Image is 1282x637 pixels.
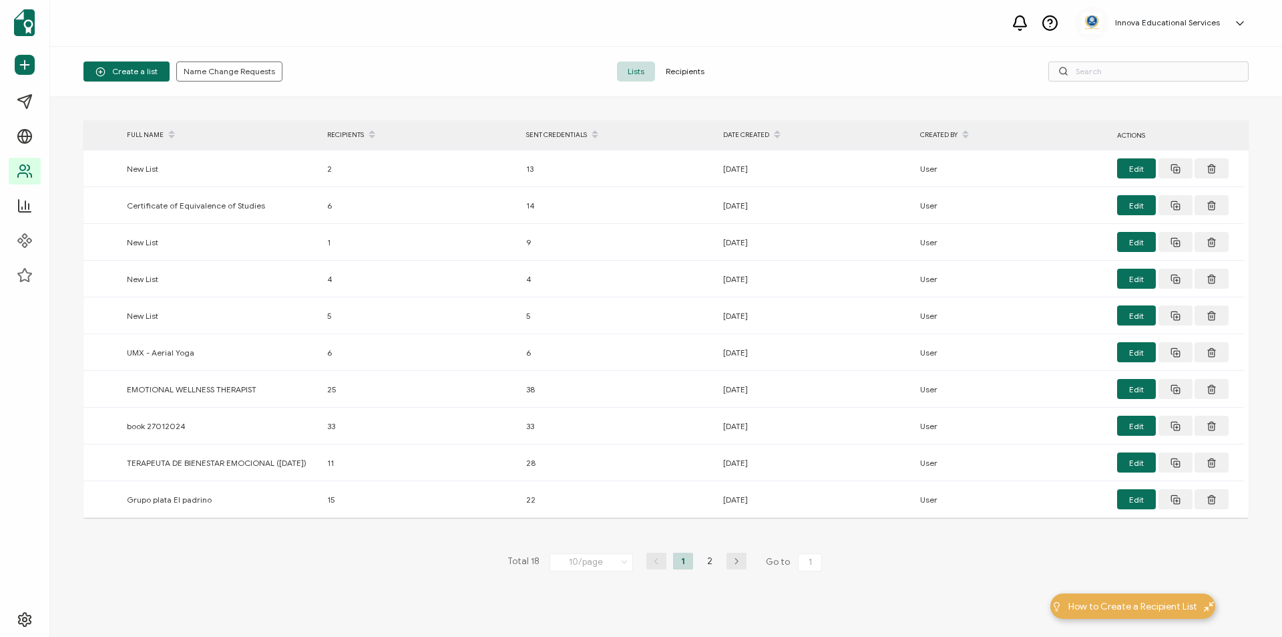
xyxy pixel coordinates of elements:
[519,161,716,176] div: 13
[766,553,825,571] span: Go to
[716,271,913,287] div: [DATE]
[184,68,275,76] span: Name Change Requests
[673,553,693,569] li: 1
[1117,342,1156,362] button: Edit
[1117,269,1156,289] button: Edit
[1215,573,1282,637] iframe: Chat Widget
[1117,195,1156,215] button: Edit
[1117,453,1156,473] button: Edit
[320,345,519,360] div: 6
[913,345,1110,360] div: User
[1117,232,1156,252] button: Edit
[519,345,716,360] div: 6
[519,235,716,250] div: 9
[120,198,320,213] div: Certificate of Equivalence of Studies
[550,553,633,571] input: Select
[1068,600,1197,614] span: How to Create a Recipient List
[913,235,1110,250] div: User
[320,235,519,250] div: 1
[95,67,158,77] span: Create a list
[1110,128,1244,143] div: ACTIONS
[716,492,913,507] div: [DATE]
[1082,13,1102,33] img: 88b8cf33-a882-4e30-8c11-284b2a1a7532.jpg
[1117,416,1156,436] button: Edit
[519,418,716,434] div: 33
[519,198,716,213] div: 14
[120,235,320,250] div: New List
[1204,602,1214,612] img: minimize-icon.svg
[1117,379,1156,399] button: Edit
[83,61,170,82] button: Create a list
[320,455,519,471] div: 11
[120,418,320,434] div: book 27012024
[913,455,1110,471] div: User
[120,455,320,471] div: TERAPEUTA DE BIENESTAR EMOCIONAL ([DATE])
[320,161,519,176] div: 2
[716,308,913,324] div: [DATE]
[320,124,519,146] div: RECIPIENTS
[120,345,320,360] div: UMX - Aerial Yoga
[519,455,716,471] div: 28
[716,455,913,471] div: [DATE]
[120,124,320,146] div: FULL NAME
[320,198,519,213] div: 6
[120,271,320,287] div: New List
[1048,61,1249,82] input: Search
[519,308,716,324] div: 5
[913,198,1110,213] div: User
[1117,489,1156,509] button: Edit
[507,553,540,571] span: Total 18
[913,124,1110,146] div: CREATED BY
[716,418,913,434] div: [DATE]
[655,61,715,82] span: Recipients
[14,9,35,36] img: sertifier-logomark-colored.svg
[913,382,1110,397] div: User
[716,345,913,360] div: [DATE]
[320,492,519,507] div: 15
[913,492,1110,507] div: User
[716,382,913,397] div: [DATE]
[716,161,913,176] div: [DATE]
[120,308,320,324] div: New List
[519,382,716,397] div: 38
[320,271,519,287] div: 4
[700,553,720,569] li: 2
[320,382,519,397] div: 25
[617,61,655,82] span: Lists
[120,382,320,397] div: EMOTIONAL WELLNESS THERAPIST
[716,198,913,213] div: [DATE]
[1115,18,1220,27] h5: Innova Educational Services
[913,308,1110,324] div: User
[1117,305,1156,326] button: Edit
[1117,158,1156,178] button: Edit
[519,271,716,287] div: 4
[176,61,282,82] button: Name Change Requests
[716,124,913,146] div: DATE CREATED
[320,308,519,324] div: 5
[519,492,716,507] div: 22
[716,235,913,250] div: [DATE]
[320,418,519,434] div: 33
[519,124,716,146] div: SENT CREDENTIALS
[913,271,1110,287] div: User
[120,161,320,176] div: New List
[120,492,320,507] div: Grupo plata El padrino
[913,418,1110,434] div: User
[913,161,1110,176] div: User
